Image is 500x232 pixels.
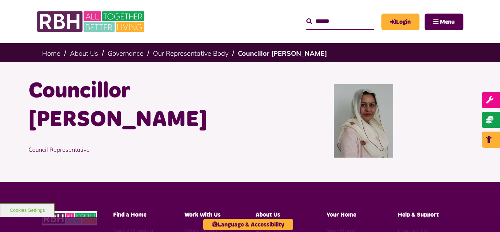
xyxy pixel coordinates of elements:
img: RBH [42,211,97,225]
iframe: Netcall Web Assistant for live chat [467,199,500,232]
a: MyRBH [381,14,419,30]
span: Help & Support [398,212,439,218]
a: Our Representative Body [153,49,228,58]
span: Work With Us [184,212,221,218]
h1: Councillor [PERSON_NAME] [29,77,245,134]
a: Councillor [PERSON_NAME] [238,49,327,58]
span: About Us [255,212,280,218]
span: Find a Home [113,212,146,218]
img: RBH [37,7,146,36]
span: Your Home [327,212,356,218]
a: About Us [70,49,98,58]
a: Governance [108,49,143,58]
p: Council Representative [29,134,245,165]
a: Home [42,49,60,58]
span: Menu [440,19,455,25]
img: Cllr Zaheer [334,84,393,158]
button: Navigation [425,14,463,30]
button: Language & Accessibility [203,219,293,230]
